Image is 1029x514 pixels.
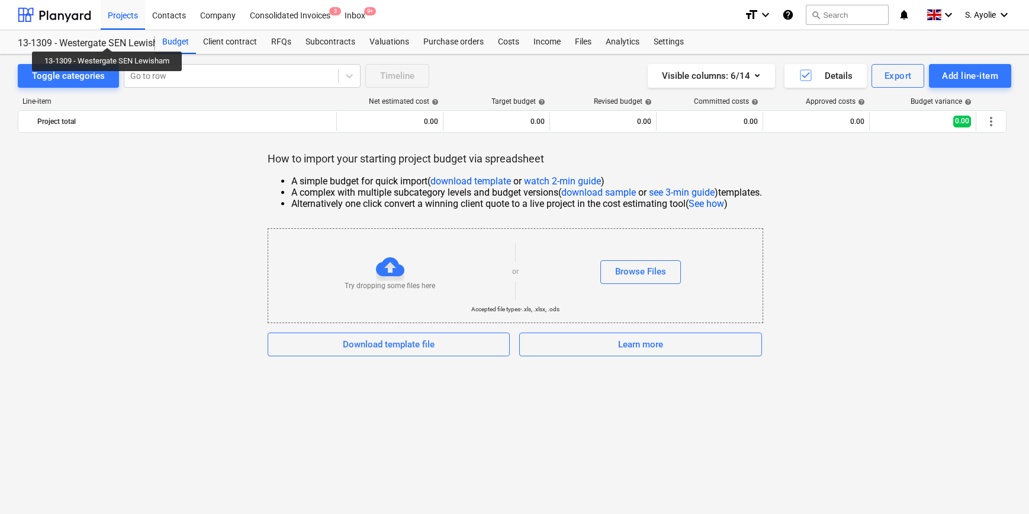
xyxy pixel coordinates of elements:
[649,187,715,198] a: see 3-min guide
[526,30,568,54] a: Income
[18,64,119,88] button: Toggle categories
[782,8,794,22] i: Knowledge base
[758,8,773,22] i: keyboard_arrow_down
[429,98,439,106] span: help
[568,30,599,54] a: Files
[749,98,758,106] span: help
[962,98,972,106] span: help
[694,97,758,106] div: Committed costs
[291,175,762,187] li: A simple budget for quick import ( or )
[519,333,762,356] button: Learn more
[642,98,652,106] span: help
[970,457,1029,514] iframe: Chat Widget
[898,8,910,22] i: notifications
[155,30,196,54] a: Budget
[784,64,867,88] button: Details
[941,8,956,22] i: keyboard_arrow_down
[615,264,666,279] div: Browse Files
[18,97,337,106] div: Line-item
[291,198,762,209] li: Alternatively one click convert a winning client quote to a live project in the cost estimating t...
[618,337,663,352] div: Learn more
[512,267,519,277] p: or
[416,30,491,54] a: Purchase orders
[362,30,416,54] a: Valuations
[37,112,332,131] div: Project total
[524,175,601,187] a: watch 2-min guide
[471,305,559,313] p: Accepted file types - .xls, .xlsx, .ods
[369,97,439,106] div: Net estimated cost
[806,97,865,106] div: Approved costs
[345,281,435,291] p: Try dropping some files here
[594,97,652,106] div: Revised budget
[661,112,758,131] div: 0.00
[291,187,762,198] li: A complex with multiple subcategory levels and budget versions ( or ) templates.
[32,68,105,84] div: Toggle categories
[689,198,724,209] a: See how
[929,64,1011,88] button: Add line-item
[984,114,998,129] span: More actions
[662,68,761,84] div: Visible columns : 6/14
[953,116,971,127] span: 0.00
[806,5,889,25] button: Search
[647,30,691,54] a: Settings
[856,98,865,106] span: help
[342,112,438,131] div: 0.00
[997,8,1011,22] i: keyboard_arrow_down
[555,112,651,131] div: 0.00
[768,112,864,131] div: 0.00
[811,10,821,20] span: search
[561,187,636,198] a: download sample
[264,30,298,54] a: RFQs
[268,152,762,166] p: How to import your starting project budget via spreadsheet
[744,8,758,22] i: format_size
[430,175,511,187] a: download template
[648,64,775,88] button: Visible columns:6/14
[536,98,545,106] span: help
[298,30,362,54] a: Subcontracts
[448,112,545,131] div: 0.00
[268,333,510,356] button: Download template file
[329,7,341,15] span: 3
[885,68,912,84] div: Export
[599,30,647,54] a: Analytics
[343,337,435,352] div: Download template file
[491,97,545,106] div: Target budget
[911,97,972,106] div: Budget variance
[600,260,681,284] button: Browse Files
[491,30,526,54] a: Costs
[18,37,141,50] div: 13-1309 - Westergate SEN Lewisham
[799,68,853,84] div: Details
[942,68,998,84] div: Add line-item
[196,30,264,54] a: Client contract
[364,7,376,15] span: 9+
[872,64,925,88] button: Export
[965,10,996,20] span: S. Ayolie
[268,228,763,323] div: Try dropping some files hereorBrowse FilesAccepted file types-.xls, .xlsx, .ods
